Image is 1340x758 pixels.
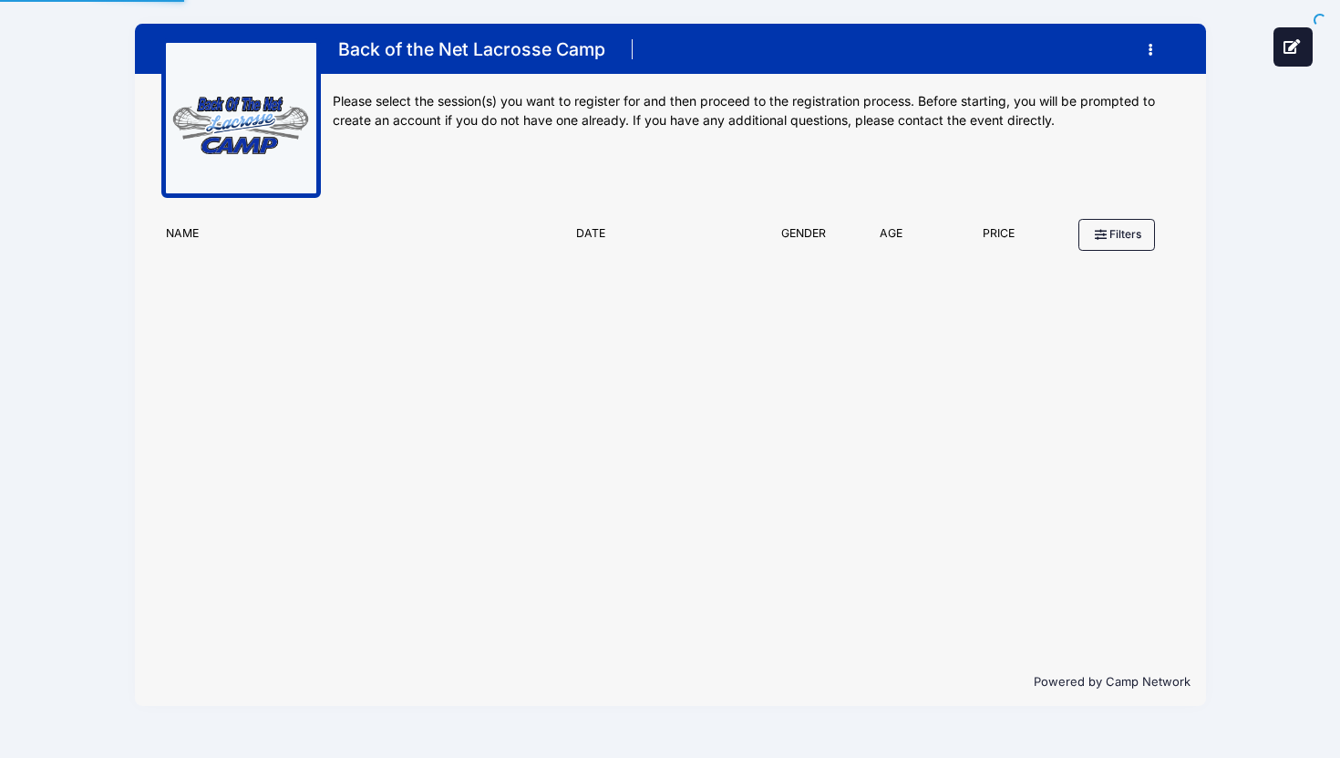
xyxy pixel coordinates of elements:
p: Powered by Camp Network [149,673,1191,691]
div: Name [157,225,567,251]
div: Price [937,225,1060,251]
div: Date [567,225,762,251]
div: Age [844,225,936,251]
img: logo [172,50,309,187]
button: Filters [1078,219,1155,250]
div: Gender [762,225,844,251]
div: Please select the session(s) you want to register for and then proceed to the registration proces... [333,92,1180,130]
h1: Back of the Net Lacrosse Camp [333,34,612,66]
